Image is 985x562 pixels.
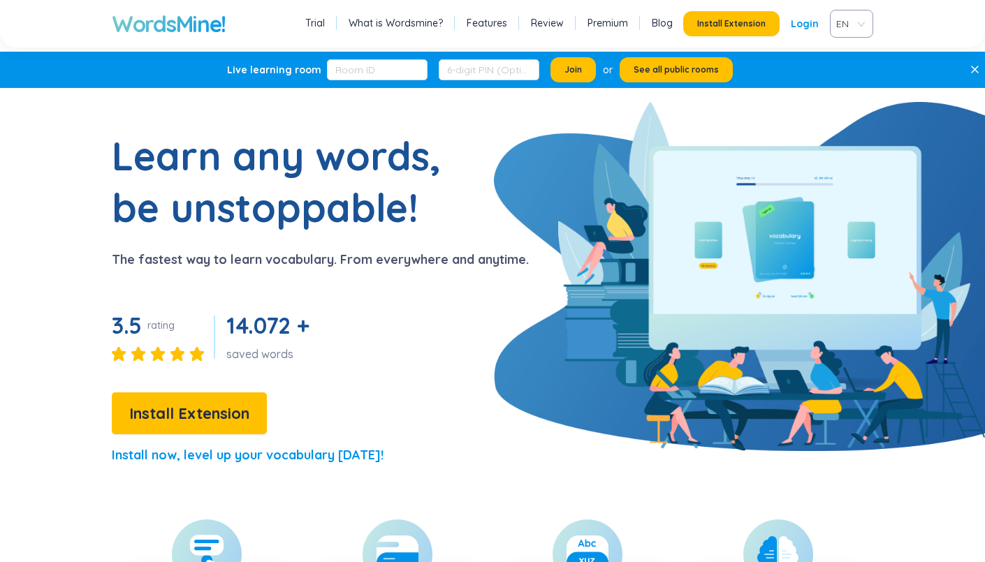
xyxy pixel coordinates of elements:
[634,64,719,75] span: See all public rooms
[439,59,539,80] input: 6-digit PIN (Optional)
[564,64,582,75] span: Join
[112,10,226,38] a: WordsMine!
[588,16,628,30] a: Premium
[603,62,613,77] div: or
[791,11,819,36] a: Login
[112,250,529,269] p: The fastest way to learn vocabulary. From everywhere and anytime.
[467,16,507,30] a: Features
[683,11,780,36] button: Install Extension
[129,401,249,426] span: Install Extension
[226,311,309,339] span: 14.072 +
[836,13,861,34] span: VIE
[620,57,733,82] button: See all public rooms
[305,16,325,30] a: Trial
[112,311,142,339] span: 3.5
[112,130,461,233] h1: Learn any words, be unstoppable!
[227,63,321,77] div: Live learning room
[112,392,267,434] button: Install Extension
[147,318,175,332] div: rating
[112,445,384,465] p: Install now, level up your vocabulary [DATE]!
[531,16,564,30] a: Review
[697,18,766,29] span: Install Extension
[550,57,596,82] button: Join
[112,408,267,422] a: Install Extension
[652,16,673,30] a: Blog
[349,16,443,30] a: What is Wordsmine?
[327,59,428,80] input: Room ID
[226,346,314,362] div: saved words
